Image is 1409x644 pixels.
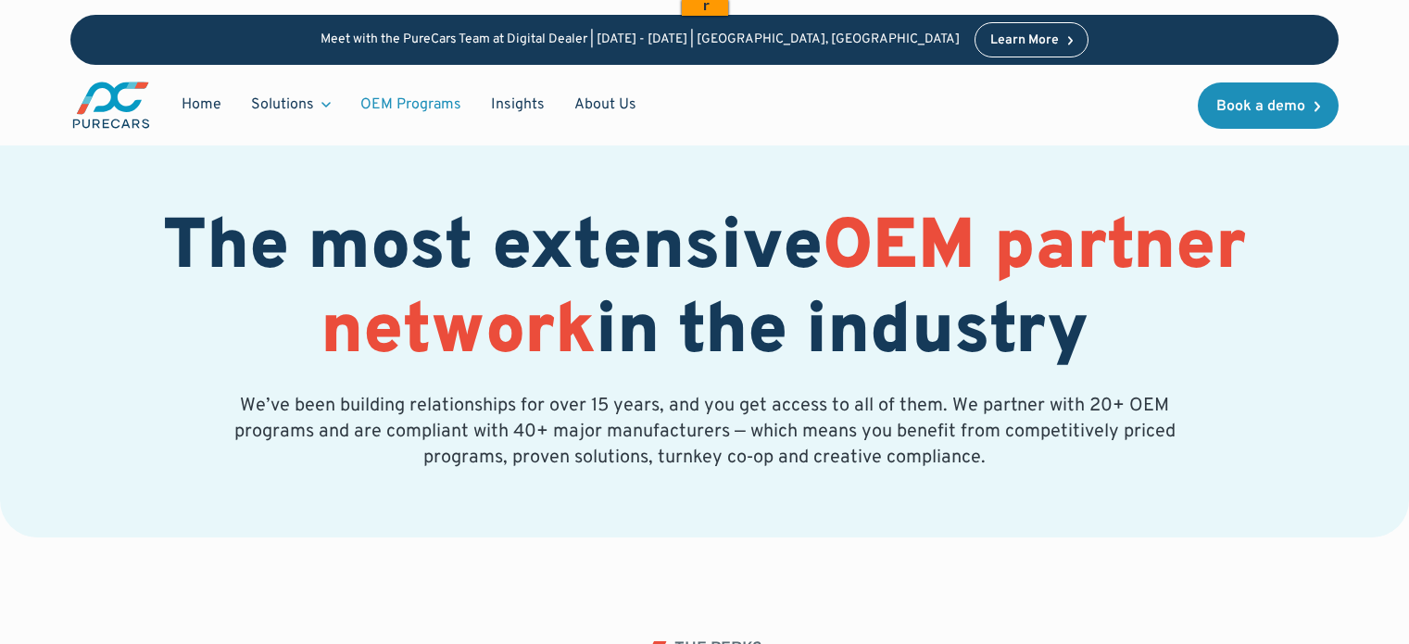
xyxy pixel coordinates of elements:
a: About Us [560,87,651,122]
a: Book a demo [1198,82,1339,129]
h1: The most extensive in the industry [70,208,1339,376]
p: Meet with the PureCars Team at Digital Dealer | [DATE] - [DATE] | [GEOGRAPHIC_DATA], [GEOGRAPHIC_... [321,32,960,48]
a: OEM Programs [346,87,476,122]
a: Home [167,87,236,122]
div: Solutions [251,95,314,115]
div: Learn More [990,34,1059,47]
div: Solutions [236,87,346,122]
img: purecars logo [70,80,152,131]
span: OEM partner network [321,205,1246,378]
a: Insights [476,87,560,122]
div: Book a demo [1216,99,1305,114]
a: main [70,80,152,131]
p: We’ve been building relationships for over 15 years, and you get access to all of them. We partne... [231,393,1179,471]
a: Learn More [975,22,1089,57]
